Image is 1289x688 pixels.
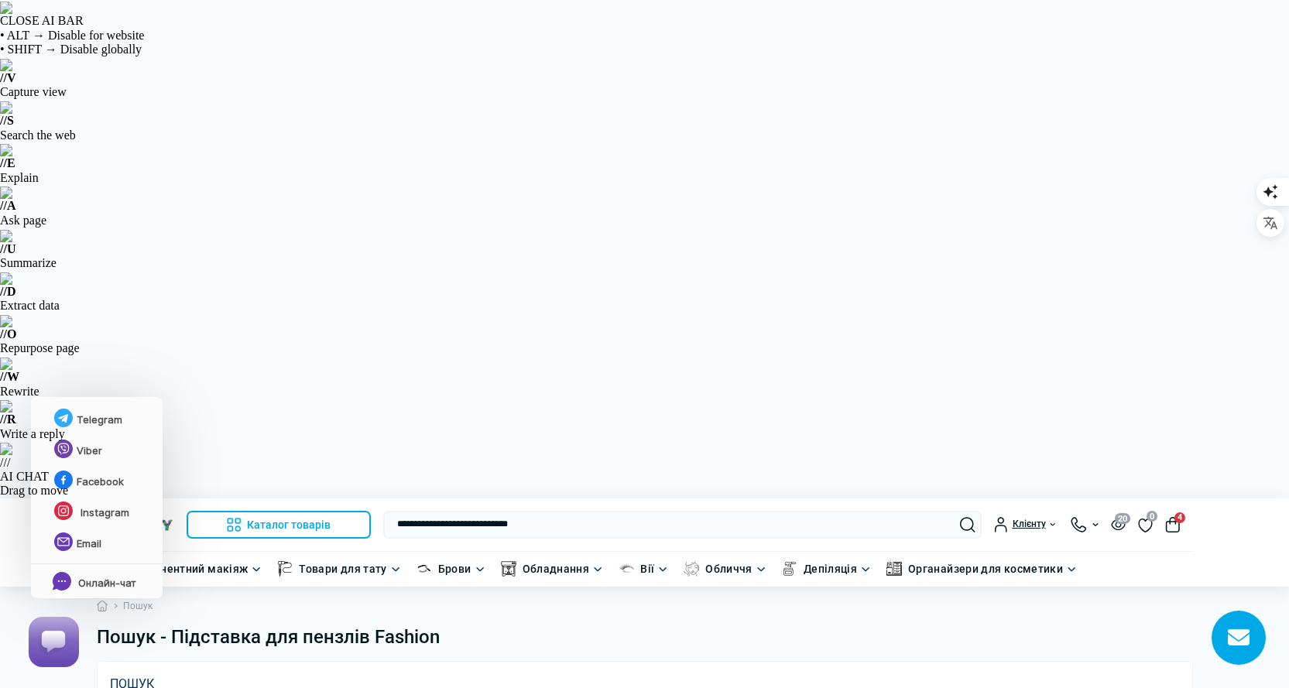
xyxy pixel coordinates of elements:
[97,587,1193,626] nav: breadcrumb
[782,561,797,577] img: Депіляція
[438,560,471,577] a: Брови
[1147,511,1157,522] span: 0
[684,561,699,577] img: Обличчя
[277,561,293,577] img: Товари для тату
[187,511,371,539] button: Каталог товарів
[54,532,139,563] a: Email
[31,564,163,598] button: Онлайн-чат
[501,561,516,577] img: Обладнання
[804,560,857,577] a: Депіляція
[705,560,752,577] a: Обличчя
[1111,518,1126,531] button: 20
[1138,515,1153,532] a: 0
[523,560,590,577] a: Обладнання
[97,626,1193,649] h1: Пошук - Підставка для пензлів Fashion
[417,561,432,577] img: Брови
[54,501,139,532] div: Instagram
[640,560,654,577] a: Вії
[299,560,386,577] a: Товари для тату
[886,561,902,577] img: Органайзери для косметики
[1165,517,1181,532] button: 4
[908,560,1063,577] a: Органайзери для косметики
[619,561,634,577] img: Вії
[1174,512,1185,523] span: 4
[960,517,975,532] button: Search
[125,560,249,577] a: Перманентний макіяж
[1115,513,1130,524] span: 20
